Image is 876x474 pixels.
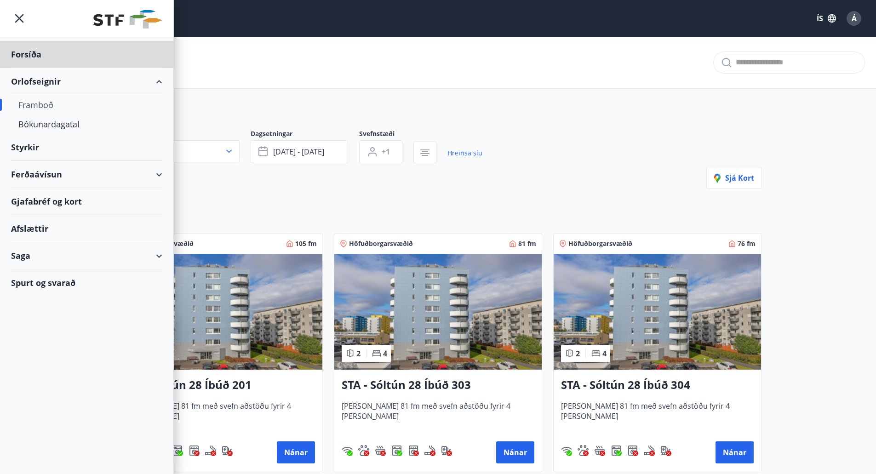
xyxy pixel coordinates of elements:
div: Reykingar / Vape [424,445,435,456]
span: 4 [602,348,607,359]
span: [PERSON_NAME] 81 fm með svefn aðstöðu fyrir 4 [PERSON_NAME] [342,401,534,431]
img: QNIUl6Cv9L9rHgMXwuzGLuiJOj7RKqxk9mBFPqjq.svg [644,445,655,456]
img: hddCLTAnxqFUMr1fxmbGG8zWilo2syolR0f9UjPn.svg [408,445,419,456]
div: Þurrkari [189,445,200,456]
div: Þráðlaust net [342,445,353,456]
img: hddCLTAnxqFUMr1fxmbGG8zWilo2syolR0f9UjPn.svg [189,445,200,456]
img: HJRyFFsYp6qjeUYhR4dAD8CaCEsnIFYZ05miwXoh.svg [342,445,353,456]
div: Heitur pottur [375,445,386,456]
img: h89QDIuHlAdpqTriuIvuEWkTH976fOgBEOOeu1mi.svg [375,445,386,456]
button: +1 [359,140,402,163]
div: Spurt og svarað [11,269,162,296]
div: Reykingar / Vape [644,445,655,456]
img: Dl16BY4EX9PAW649lg1C3oBuIaAsR6QVDQBO2cTm.svg [611,445,622,456]
img: hddCLTAnxqFUMr1fxmbGG8zWilo2syolR0f9UjPn.svg [627,445,638,456]
div: Reykingar / Vape [205,445,216,456]
h3: STA - Sóltún 28 Íbúð 303 [342,377,534,394]
img: pxcaIm5dSOV3FS4whs1soiYWTwFQvksT25a9J10C.svg [358,445,369,456]
div: Gjafabréf og kort [11,188,162,215]
div: Afslættir [11,215,162,242]
img: Paella dish [115,254,322,370]
span: Á [852,13,857,23]
img: h89QDIuHlAdpqTriuIvuEWkTH976fOgBEOOeu1mi.svg [594,445,605,456]
div: Gæludýr [358,445,369,456]
img: Dl16BY4EX9PAW649lg1C3oBuIaAsR6QVDQBO2cTm.svg [172,445,183,456]
span: Sjá kort [714,173,754,183]
img: nH7E6Gw2rvWFb8XaSdRp44dhkQaj4PJkOoRYItBQ.svg [660,445,671,456]
img: HJRyFFsYp6qjeUYhR4dAD8CaCEsnIFYZ05miwXoh.svg [561,445,572,456]
button: Á [843,7,865,29]
button: Nánar [496,441,534,463]
div: Þvottavél [172,445,183,456]
h3: STA - Sóltún 28 Íbúð 304 [561,377,754,394]
div: Hleðslustöð fyrir rafbíla [441,445,452,456]
h3: STA - Sóltún 28 Íbúð 201 [122,377,315,394]
span: 4 [383,348,387,359]
span: 76 fm [738,239,756,248]
span: 2 [356,348,361,359]
img: pxcaIm5dSOV3FS4whs1soiYWTwFQvksT25a9J10C.svg [578,445,589,456]
div: Gæludýr [578,445,589,456]
div: Þurrkari [627,445,638,456]
span: 81 fm [518,239,536,248]
a: Hreinsa síu [447,143,482,163]
span: [DATE] - [DATE] [273,147,324,157]
button: ÍS [812,10,841,27]
button: menu [11,10,28,27]
img: QNIUl6Cv9L9rHgMXwuzGLuiJOj7RKqxk9mBFPqjq.svg [205,445,216,456]
div: Þvottavél [391,445,402,456]
span: Höfuðborgarsvæðið [568,239,632,248]
div: Þráðlaust net [561,445,572,456]
img: union_logo [93,10,162,29]
div: Bókunardagatal [18,114,155,134]
span: 105 fm [295,239,317,248]
div: Orlofseignir [11,68,162,95]
button: [DATE] - [DATE] [251,140,348,163]
img: nH7E6Gw2rvWFb8XaSdRp44dhkQaj4PJkOoRYItBQ.svg [222,445,233,456]
span: Dagsetningar [251,129,359,140]
span: Svæði [115,129,251,140]
button: Allt [115,140,240,162]
img: Paella dish [554,254,761,370]
span: [PERSON_NAME] 81 fm með svefn aðstöðu fyrir 4 [PERSON_NAME] [561,401,754,431]
span: Svefnstæði [359,129,413,140]
img: Dl16BY4EX9PAW649lg1C3oBuIaAsR6QVDQBO2cTm.svg [391,445,402,456]
span: Höfuðborgarsvæðið [349,239,413,248]
span: +1 [382,147,390,157]
div: Framboð [18,95,155,114]
div: Hleðslustöð fyrir rafbíla [660,445,671,456]
img: Paella dish [334,254,542,370]
div: Heitur pottur [594,445,605,456]
span: [PERSON_NAME] 81 fm með svefn aðstöðu fyrir 4 [PERSON_NAME] [122,401,315,431]
button: Nánar [716,441,754,463]
div: Þvottavél [611,445,622,456]
div: Hleðslustöð fyrir rafbíla [222,445,233,456]
div: Styrkir [11,134,162,161]
img: nH7E6Gw2rvWFb8XaSdRp44dhkQaj4PJkOoRYItBQ.svg [441,445,452,456]
button: Sjá kort [706,167,762,189]
button: Nánar [277,441,315,463]
img: QNIUl6Cv9L9rHgMXwuzGLuiJOj7RKqxk9mBFPqjq.svg [424,445,435,456]
div: Forsíða [11,41,162,68]
div: Þurrkari [408,445,419,456]
div: Ferðaávísun [11,161,162,188]
span: 2 [576,348,580,359]
div: Saga [11,242,162,269]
